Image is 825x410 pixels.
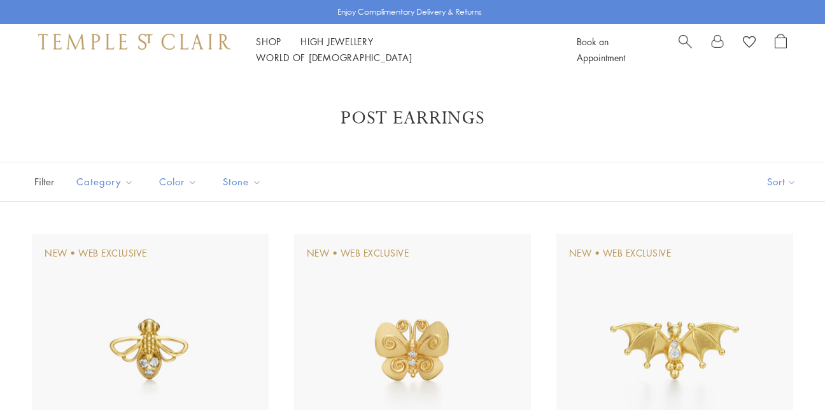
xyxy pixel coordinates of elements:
[738,162,825,201] button: Show sort by
[743,34,756,53] a: View Wishlist
[51,107,774,130] h1: Post Earrings
[256,35,281,48] a: ShopShop
[761,350,812,397] iframe: Gorgias live chat messenger
[256,34,548,66] nav: Main navigation
[38,34,230,49] img: Temple St. Clair
[153,174,207,190] span: Color
[213,167,271,196] button: Stone
[577,35,625,64] a: Book an Appointment
[150,167,207,196] button: Color
[775,34,787,66] a: Open Shopping Bag
[256,51,412,64] a: World of [DEMOGRAPHIC_DATA]World of [DEMOGRAPHIC_DATA]
[337,6,482,18] p: Enjoy Complimentary Delivery & Returns
[216,174,271,190] span: Stone
[679,34,692,66] a: Search
[67,167,143,196] button: Category
[70,174,143,190] span: Category
[45,246,147,260] div: New • Web Exclusive
[300,35,374,48] a: High JewelleryHigh Jewellery
[569,246,672,260] div: New • Web Exclusive
[307,246,409,260] div: New • Web Exclusive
